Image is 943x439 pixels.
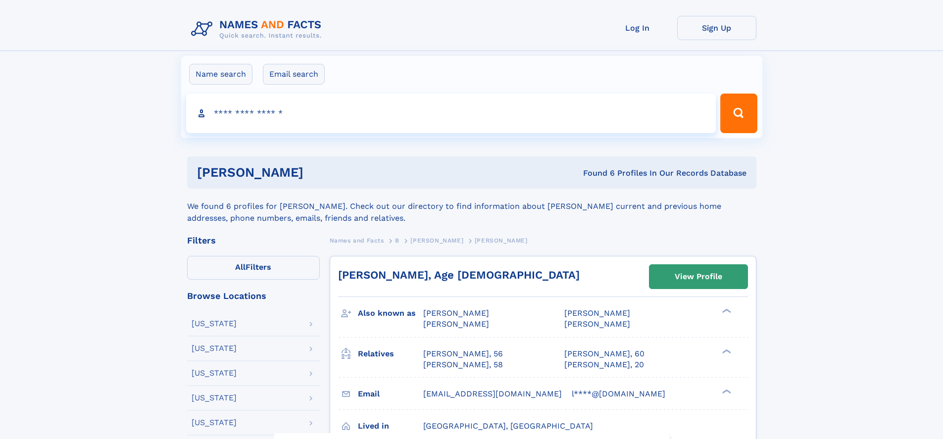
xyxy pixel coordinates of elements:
[192,419,237,427] div: [US_STATE]
[358,345,423,362] h3: Relatives
[410,234,463,246] a: [PERSON_NAME]
[338,269,580,281] a: [PERSON_NAME], Age [DEMOGRAPHIC_DATA]
[423,348,503,359] a: [PERSON_NAME], 56
[443,168,746,179] div: Found 6 Profiles In Our Records Database
[186,94,716,133] input: search input
[192,320,237,328] div: [US_STATE]
[192,369,237,377] div: [US_STATE]
[187,292,320,300] div: Browse Locations
[187,236,320,245] div: Filters
[235,262,246,272] span: All
[423,308,489,318] span: [PERSON_NAME]
[423,389,562,398] span: [EMAIL_ADDRESS][DOMAIN_NAME]
[189,64,252,85] label: Name search
[649,265,747,289] a: View Profile
[564,319,630,329] span: [PERSON_NAME]
[187,189,756,224] div: We found 6 profiles for [PERSON_NAME]. Check out our directory to find information about [PERSON_...
[358,386,423,402] h3: Email
[564,359,644,370] a: [PERSON_NAME], 20
[395,234,399,246] a: B
[598,16,677,40] a: Log In
[677,16,756,40] a: Sign Up
[720,348,732,354] div: ❯
[720,308,732,314] div: ❯
[423,421,593,431] span: [GEOGRAPHIC_DATA], [GEOGRAPHIC_DATA]
[358,418,423,435] h3: Lived in
[675,265,722,288] div: View Profile
[423,359,503,370] a: [PERSON_NAME], 58
[192,394,237,402] div: [US_STATE]
[197,166,444,179] h1: [PERSON_NAME]
[720,388,732,394] div: ❯
[187,256,320,280] label: Filters
[192,344,237,352] div: [US_STATE]
[423,319,489,329] span: [PERSON_NAME]
[263,64,325,85] label: Email search
[475,237,528,244] span: [PERSON_NAME]
[330,234,384,246] a: Names and Facts
[410,237,463,244] span: [PERSON_NAME]
[358,305,423,322] h3: Also known as
[720,94,757,133] button: Search Button
[564,308,630,318] span: [PERSON_NAME]
[564,348,645,359] a: [PERSON_NAME], 60
[395,237,399,244] span: B
[187,16,330,43] img: Logo Names and Facts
